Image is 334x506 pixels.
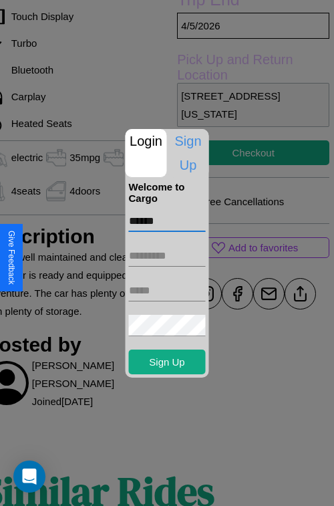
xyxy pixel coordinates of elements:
[7,231,16,285] div: Give Feedback
[129,181,206,204] h4: Welcome to Cargo
[126,129,167,153] p: Login
[13,461,45,493] div: Open Intercom Messenger
[129,350,206,374] button: Sign Up
[168,129,209,177] p: Sign Up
